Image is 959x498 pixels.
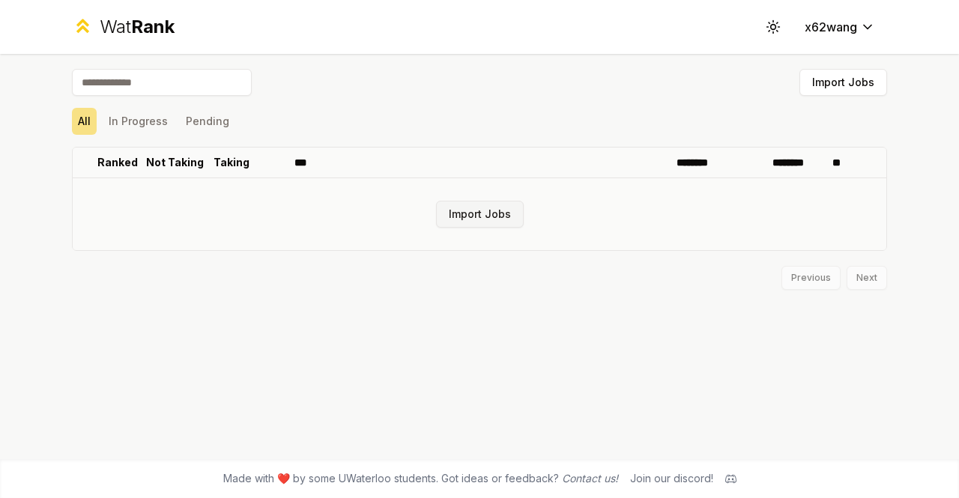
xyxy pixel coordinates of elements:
div: Join our discord! [630,471,713,486]
p: Ranked [97,155,138,170]
span: Rank [131,16,175,37]
button: Import Jobs [799,69,887,96]
button: Import Jobs [436,201,524,228]
a: Contact us! [562,472,618,485]
button: x62wang [793,13,887,40]
button: All [72,108,97,135]
p: Not Taking [146,155,204,170]
span: x62wang [805,18,857,36]
button: Pending [180,108,235,135]
div: Wat [100,15,175,39]
span: Made with ❤️ by some UWaterloo students. Got ideas or feedback? [223,471,618,486]
button: In Progress [103,108,174,135]
p: Taking [214,155,249,170]
a: WatRank [72,15,175,39]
